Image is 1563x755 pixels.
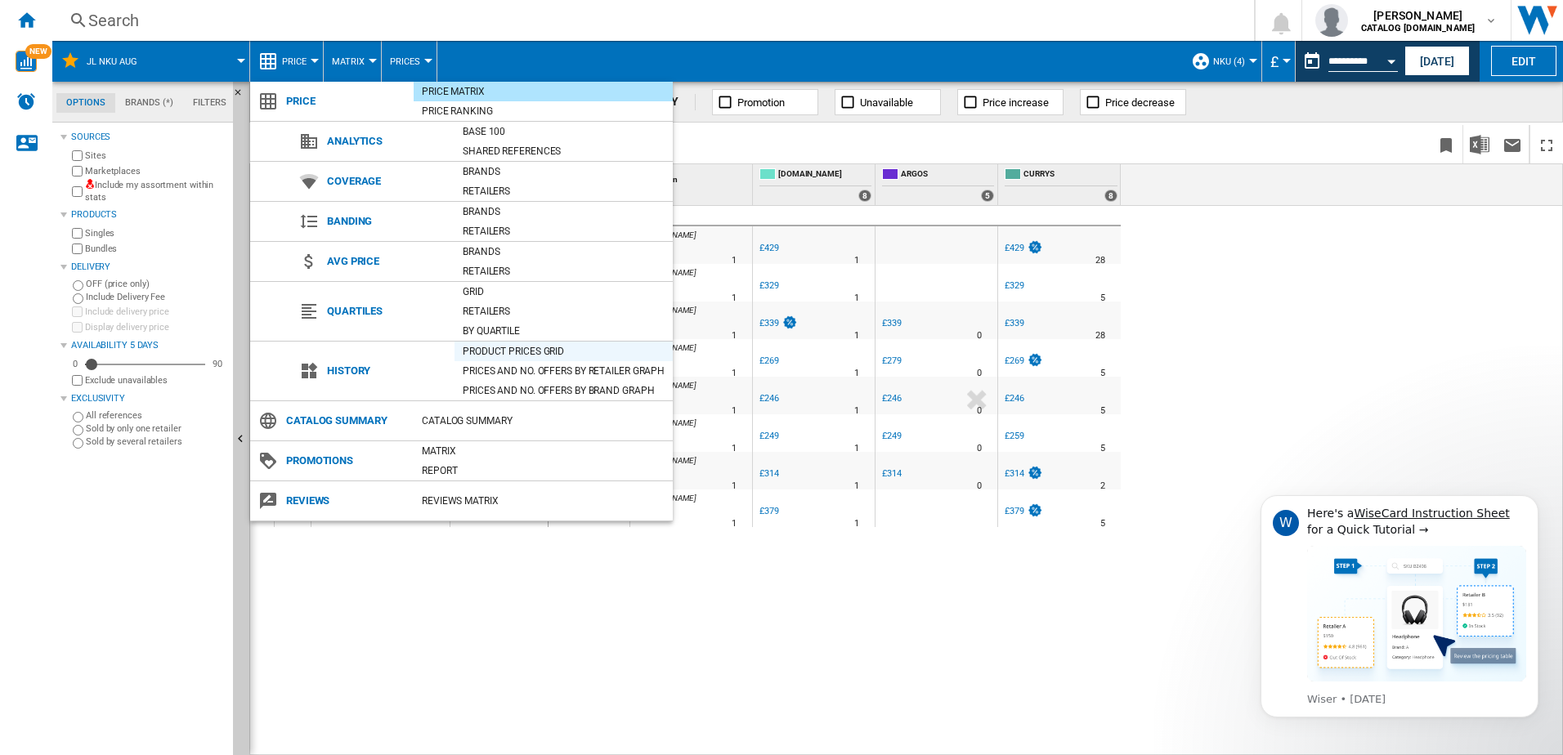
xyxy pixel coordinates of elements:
div: Price Ranking [414,103,673,119]
span: Catalog Summary [278,409,414,432]
div: Brands [455,243,673,260]
div: Matrix [414,443,673,459]
div: Report [414,462,673,479]
span: Banding [319,210,455,233]
div: Prices and No. offers by retailer graph [455,363,673,379]
div: Catalog Summary [414,413,673,429]
div: Price Matrix [414,83,673,100]
div: By quartile [455,323,673,339]
div: Shared references [455,143,673,159]
div: Product prices grid [455,343,673,360]
span: Analytics [319,130,455,153]
span: Promotions [278,449,414,472]
span: History [319,360,455,382]
div: Retailers [455,263,673,279]
span: Quartiles [319,300,455,323]
div: Base 100 [455,123,673,140]
div: REVIEWS Matrix [414,493,673,509]
div: Brands [455,163,673,180]
div: Retailers [455,303,673,319]
span: Avg price [319,250,455,273]
span: Coverage [319,170,455,193]
div: Prices and No. offers by brand graph [455,382,673,399]
div: Grid [455,284,673,300]
div: Retailers [455,183,673,199]
span: Reviews [278,489,414,512]
div: Brands [455,203,673,220]
div: Retailers [455,223,673,239]
span: Price [278,90,414,113]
